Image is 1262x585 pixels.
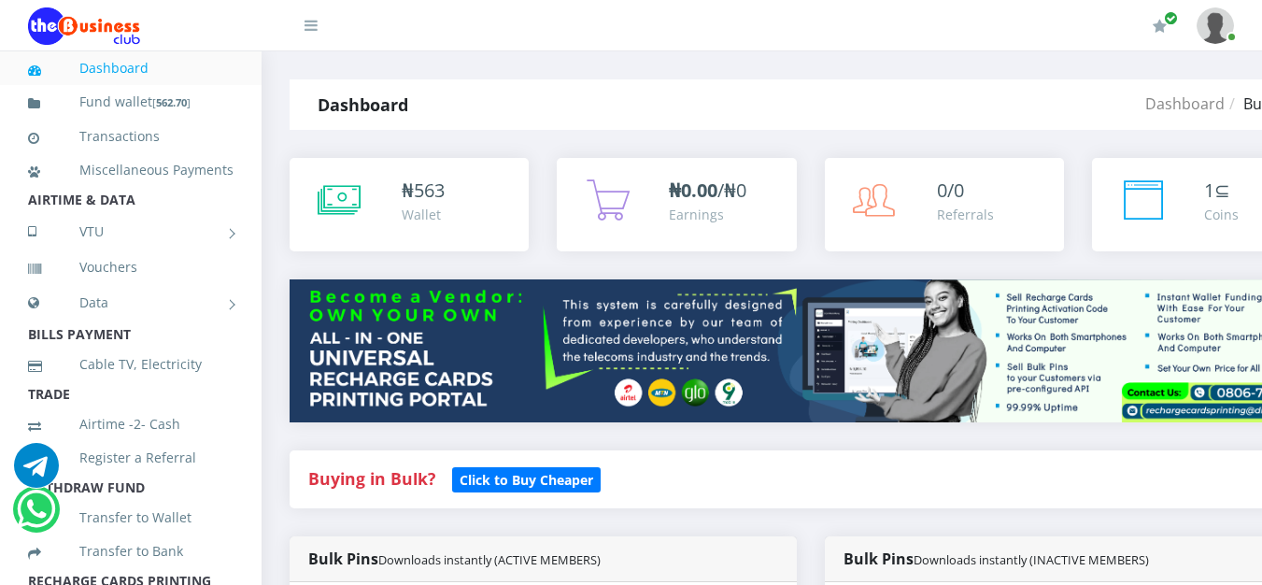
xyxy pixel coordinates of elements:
[318,93,408,116] strong: Dashboard
[14,457,59,488] a: Chat for support
[28,208,234,255] a: VTU
[402,177,445,205] div: ₦
[844,549,1149,569] strong: Bulk Pins
[669,178,746,203] span: /₦0
[28,530,234,573] a: Transfer to Bank
[460,471,593,489] b: Click to Buy Cheaper
[28,246,234,289] a: Vouchers
[28,7,140,45] img: Logo
[414,178,445,203] span: 563
[825,158,1064,251] a: 0/0 Referrals
[1197,7,1234,44] img: User
[17,501,55,532] a: Chat for support
[156,95,187,109] b: 562.70
[28,343,234,386] a: Cable TV, Electricity
[28,47,234,90] a: Dashboard
[28,279,234,326] a: Data
[308,467,435,490] strong: Buying in Bulk?
[28,149,234,192] a: Miscellaneous Payments
[378,551,601,568] small: Downloads instantly (ACTIVE MEMBERS)
[557,158,796,251] a: ₦0.00/₦0 Earnings
[1164,11,1178,25] span: Renew/Upgrade Subscription
[28,436,234,479] a: Register a Referral
[669,178,717,203] b: ₦0.00
[28,80,234,124] a: Fund wallet[562.70]
[308,549,601,569] strong: Bulk Pins
[914,551,1149,568] small: Downloads instantly (INACTIVE MEMBERS)
[1153,19,1167,34] i: Renew/Upgrade Subscription
[290,158,529,251] a: ₦563 Wallet
[1145,93,1225,114] a: Dashboard
[669,205,746,224] div: Earnings
[1204,177,1239,205] div: ⊆
[452,467,601,490] a: Click to Buy Cheaper
[937,205,994,224] div: Referrals
[937,178,964,203] span: 0/0
[152,95,191,109] small: [ ]
[1204,178,1214,203] span: 1
[28,496,234,539] a: Transfer to Wallet
[28,115,234,158] a: Transactions
[402,205,445,224] div: Wallet
[1204,205,1239,224] div: Coins
[28,403,234,446] a: Airtime -2- Cash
